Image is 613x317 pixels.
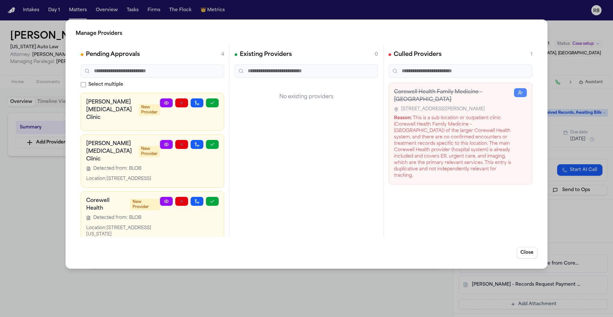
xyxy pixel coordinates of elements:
[394,115,514,179] div: This is a sub-location or outpatient clinic (Corewell Health Family Medicine – [GEOGRAPHIC_DATA])...
[514,88,527,97] button: Restore Provider
[175,197,188,206] button: Reject
[206,98,219,107] button: Approve
[93,166,141,172] span: Detected from: BLOB
[191,98,203,107] button: Merge
[394,88,514,104] h3: Corewell Health Family Medicine – [GEOGRAPHIC_DATA]
[191,140,203,149] button: Merge
[139,104,160,116] span: New Provider
[86,140,135,163] h3: [PERSON_NAME] [MEDICAL_DATA] Clinic
[160,98,173,107] a: View Provider
[160,140,173,149] a: View Provider
[221,51,224,58] span: 4
[394,50,442,59] h2: Culled Providers
[81,82,86,87] input: Select multiple
[517,247,537,259] button: Close
[375,51,378,58] span: 0
[240,50,292,59] h2: Existing Providers
[191,197,203,206] button: Merge
[86,176,160,182] div: Location: [STREET_ADDRESS]
[139,146,160,157] span: New Provider
[86,197,126,212] h3: Corewell Health
[401,106,485,112] span: [STREET_ADDRESS][PERSON_NAME]
[175,98,188,107] button: Reject
[206,140,219,149] button: Approve
[86,98,135,121] h3: [PERSON_NAME] [MEDICAL_DATA] Clinic
[130,199,160,210] span: New Provider
[160,197,173,206] a: View Provider
[394,116,412,120] strong: Reason:
[76,30,537,37] h2: Manage Providers
[88,81,123,88] span: Select multiple
[86,50,140,59] h2: Pending Approvals
[175,140,188,149] button: Reject
[93,215,141,221] span: Detected from: BLOB
[531,51,532,58] span: 1
[235,83,378,111] div: No existing providers
[206,197,219,206] button: Approve
[86,225,160,238] div: Location: [STREET_ADDRESS][US_STATE]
